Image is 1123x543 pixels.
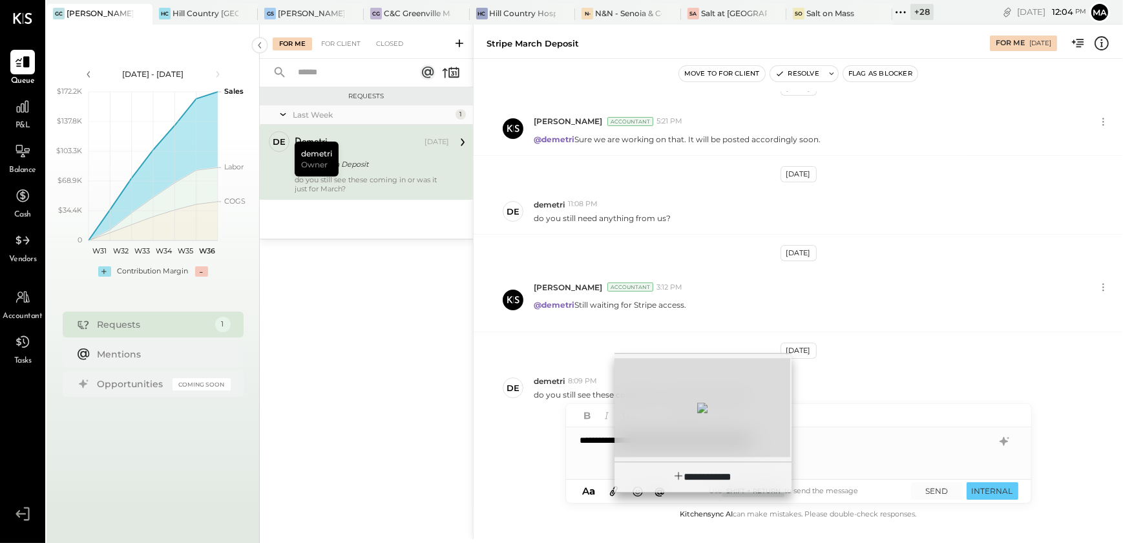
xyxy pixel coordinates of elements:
text: W32 [113,246,129,255]
div: N&N - Senoia & Corporate [595,8,662,19]
div: For Me [996,38,1025,48]
div: GC [53,8,65,19]
a: Vendors [1,228,45,266]
div: Hill Country Hospitality [490,8,556,19]
div: demetri [295,142,339,176]
text: $68.9K [58,176,82,185]
span: demetri [534,199,565,210]
div: For Me [273,37,312,50]
text: $34.4K [58,206,82,215]
div: Sa [687,8,699,19]
span: demetri [534,376,565,387]
div: demetri [295,136,328,149]
div: Stripe March Deposit [295,158,445,171]
div: C&C Greenville Main, LLC [384,8,450,19]
div: de [507,382,520,394]
button: INTERNAL [967,482,1018,500]
a: Cash [1,184,45,221]
span: Cash [14,209,31,221]
span: Queue [11,76,35,87]
span: [PERSON_NAME] [534,116,602,127]
div: - [195,266,208,277]
p: do you still see these coming in or was it just for March? [534,389,750,400]
div: copy link [1001,5,1014,19]
a: Queue [1,50,45,87]
div: Stripe March Deposit [487,37,579,50]
span: 11:08 PM [568,199,598,209]
div: CG [370,8,382,19]
span: Accountant [3,311,43,323]
div: Contribution Margin [118,266,189,277]
span: a [589,485,595,497]
button: SEND [911,482,963,500]
text: Labor [224,162,244,171]
div: HC [476,8,488,19]
span: Vendors [9,254,37,266]
p: Sure we are working on that. It will be posted accordingly soon. [534,134,821,145]
div: Hill Country [GEOGRAPHIC_DATA] [173,8,239,19]
div: Requests [98,318,209,331]
text: Sales [224,87,244,96]
p: do you still need anything from us? [534,213,671,224]
text: $103.3K [56,146,82,155]
span: Tasks [14,356,32,367]
div: Accountant [607,117,653,126]
span: 5:21 PM [656,116,682,127]
strong: @demetri [534,300,574,310]
div: 1 [215,317,231,332]
span: Balance [9,165,36,176]
a: Balance [1,139,45,176]
button: Aa [579,484,600,498]
div: de [507,206,520,218]
text: $172.2K [57,87,82,96]
strong: @demetri [534,134,574,144]
span: [PERSON_NAME] [534,282,602,293]
button: Resolve [770,66,824,81]
button: Move to for client [679,66,765,81]
div: Coming Soon [173,378,231,390]
text: W36 [198,246,215,255]
span: @ [655,485,665,497]
button: Italic [598,407,615,424]
span: P&L [16,120,30,132]
span: 8:09 PM [568,376,597,387]
text: W33 [134,246,150,255]
div: Salt at [GEOGRAPHIC_DATA] [701,8,768,19]
a: Accountant [1,285,45,323]
button: Ma [1089,2,1110,23]
div: [DATE] [1029,39,1051,48]
div: N- [582,8,593,19]
div: [DATE] [1017,6,1086,18]
text: W35 [178,246,193,255]
div: Mentions [98,348,224,361]
text: 0 [78,235,82,244]
text: $137.8K [57,116,82,125]
button: Bold [579,407,596,424]
div: [DATE] - [DATE] [98,69,208,80]
text: W31 [92,246,106,255]
div: + [98,266,111,277]
div: Opportunities [98,378,166,390]
div: So [793,8,804,19]
div: GS [264,8,276,19]
button: Flag as Blocker [843,66,918,81]
div: [DATE] [781,245,817,261]
div: do you still see these coming in or was it just for March? [295,175,449,193]
div: Accountant [607,282,653,292]
div: For Client [315,37,367,50]
div: [PERSON_NAME] Seaport [278,8,344,19]
div: HC [159,8,171,19]
a: Tasks [1,330,45,367]
span: 3:12 PM [656,282,682,293]
div: [DATE] [425,137,449,147]
div: Requests [266,92,467,101]
text: W34 [156,246,173,255]
a: P&L [1,94,45,132]
div: [DATE] [781,166,817,182]
div: 1 [456,109,466,120]
span: Owner [301,159,328,170]
p: Still waiting for Stripe access. [534,299,686,321]
div: + 28 [910,4,934,20]
div: de [273,136,286,148]
div: [PERSON_NAME] Causeway [67,8,133,19]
